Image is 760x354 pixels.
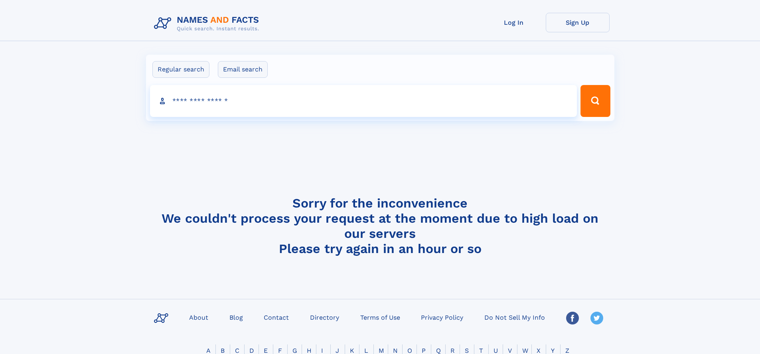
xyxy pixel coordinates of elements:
a: Terms of Use [357,311,403,323]
a: Privacy Policy [418,311,466,323]
a: Do Not Sell My Info [481,311,548,323]
input: search input [150,85,577,117]
label: Email search [218,61,268,78]
button: Search Button [580,85,610,117]
label: Regular search [152,61,209,78]
a: About [186,311,211,323]
img: Facebook [566,312,579,324]
a: Blog [226,311,246,323]
h4: Sorry for the inconvenience We couldn't process your request at the moment due to high load on ou... [151,196,610,256]
a: Directory [307,311,342,323]
img: Logo Names and Facts [151,13,266,34]
a: Log In [482,13,546,32]
a: Contact [261,311,292,323]
a: Sign Up [546,13,610,32]
img: Twitter [590,312,603,324]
